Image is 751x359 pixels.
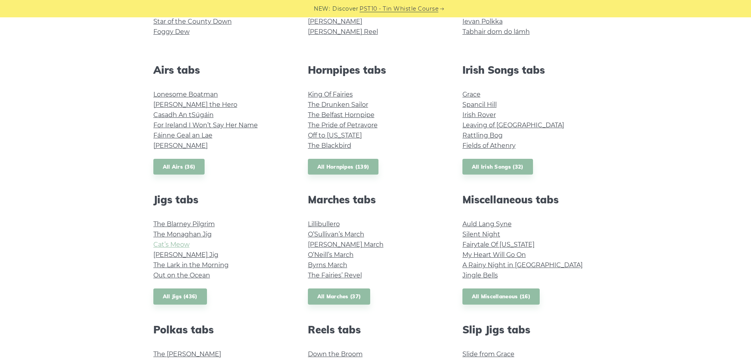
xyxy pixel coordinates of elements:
a: My Heart Will Go On [462,251,526,259]
a: All Marches (37) [308,288,371,305]
h2: Reels tabs [308,324,444,336]
a: Jingle Bells [462,272,498,279]
a: [PERSON_NAME] Reel [308,28,378,35]
a: Spancil Hill [462,101,497,108]
a: The Drunken Sailor [308,101,368,108]
a: PST10 - Tin Whistle Course [360,4,438,13]
a: The Lark in the Morning [153,261,229,269]
a: A Rainy Night in [GEOGRAPHIC_DATA] [462,261,583,269]
a: Byrns March [308,261,347,269]
a: [PERSON_NAME] [153,142,208,149]
a: Grace [462,91,481,98]
a: Fields of Athenry [462,142,516,149]
a: [PERSON_NAME] Jig [153,251,218,259]
a: The Belfast Hornpipe [308,111,375,119]
a: For Ireland I Won’t Say Her Name [153,121,258,129]
a: Foggy Dew [153,28,190,35]
h2: Irish Songs tabs [462,64,598,76]
a: Ievan Polkka [462,18,503,25]
a: Silent Night [462,231,500,238]
span: NEW: [314,4,330,13]
a: Lonesome Boatman [153,91,218,98]
a: O’Neill’s March [308,251,354,259]
a: Out on the Ocean [153,272,210,279]
a: Irish Rover [462,111,496,119]
a: Cat’s Meow [153,241,190,248]
h2: Marches tabs [308,193,444,206]
a: Tabhair dom do lámh [462,28,530,35]
h2: Polkas tabs [153,324,289,336]
a: The [PERSON_NAME] [153,350,221,358]
a: Off to [US_STATE] [308,132,362,139]
h2: Hornpipes tabs [308,64,444,76]
h2: Jigs tabs [153,193,289,206]
a: O’Sullivan’s March [308,231,364,238]
a: The Fairies’ Revel [308,272,362,279]
a: [PERSON_NAME] the Hero [153,101,237,108]
a: All Airs (36) [153,159,205,175]
a: The Monaghan Jig [153,231,212,238]
a: The Pride of Petravore [308,121,378,129]
a: All Jigs (436) [153,288,207,305]
a: The Blackbird [308,142,351,149]
a: Auld Lang Syne [462,220,512,228]
a: The Blarney Pilgrim [153,220,215,228]
h2: Miscellaneous tabs [462,193,598,206]
h2: Airs tabs [153,64,289,76]
a: [PERSON_NAME] [308,18,362,25]
a: King Of Fairies [308,91,353,98]
a: All Miscellaneous (16) [462,288,540,305]
a: [PERSON_NAME] March [308,241,384,248]
a: Lillibullero [308,220,340,228]
a: Casadh An tSúgáin [153,111,214,119]
h2: Slip Jigs tabs [462,324,598,336]
a: Leaving of [GEOGRAPHIC_DATA] [462,121,564,129]
span: Discover [332,4,358,13]
a: Fáinne Geal an Lae [153,132,212,139]
a: All Irish Songs (32) [462,159,533,175]
a: Down the Broom [308,350,363,358]
a: Slide from Grace [462,350,514,358]
a: Rattling Bog [462,132,503,139]
a: All Hornpipes (139) [308,159,379,175]
a: Fairytale Of [US_STATE] [462,241,535,248]
a: Star of the County Down [153,18,232,25]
